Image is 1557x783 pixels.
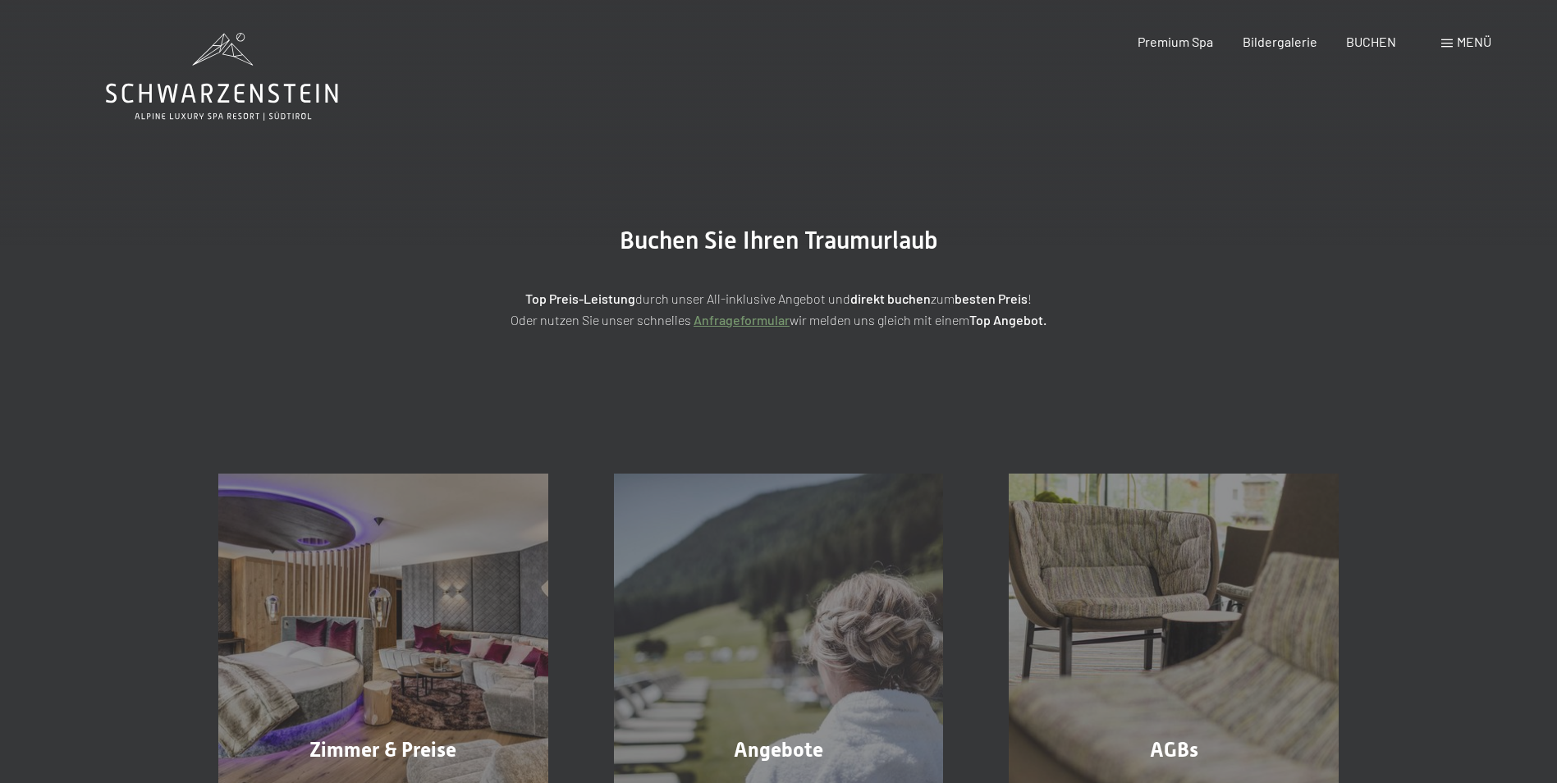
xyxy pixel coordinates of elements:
span: Angebote [734,738,823,762]
a: Premium Spa [1138,34,1213,49]
a: Bildergalerie [1243,34,1317,49]
p: durch unser All-inklusive Angebot und zum ! Oder nutzen Sie unser schnelles wir melden uns gleich... [369,288,1189,330]
span: AGBs [1150,738,1198,762]
span: Buchen Sie Ihren Traumurlaub [620,226,938,254]
span: Menü [1457,34,1491,49]
strong: direkt buchen [850,291,931,306]
span: Zimmer & Preise [309,738,456,762]
strong: Top Angebot. [969,312,1046,327]
a: Anfrageformular [694,312,790,327]
strong: besten Preis [955,291,1028,306]
a: BUCHEN [1346,34,1396,49]
strong: Top Preis-Leistung [525,291,635,306]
